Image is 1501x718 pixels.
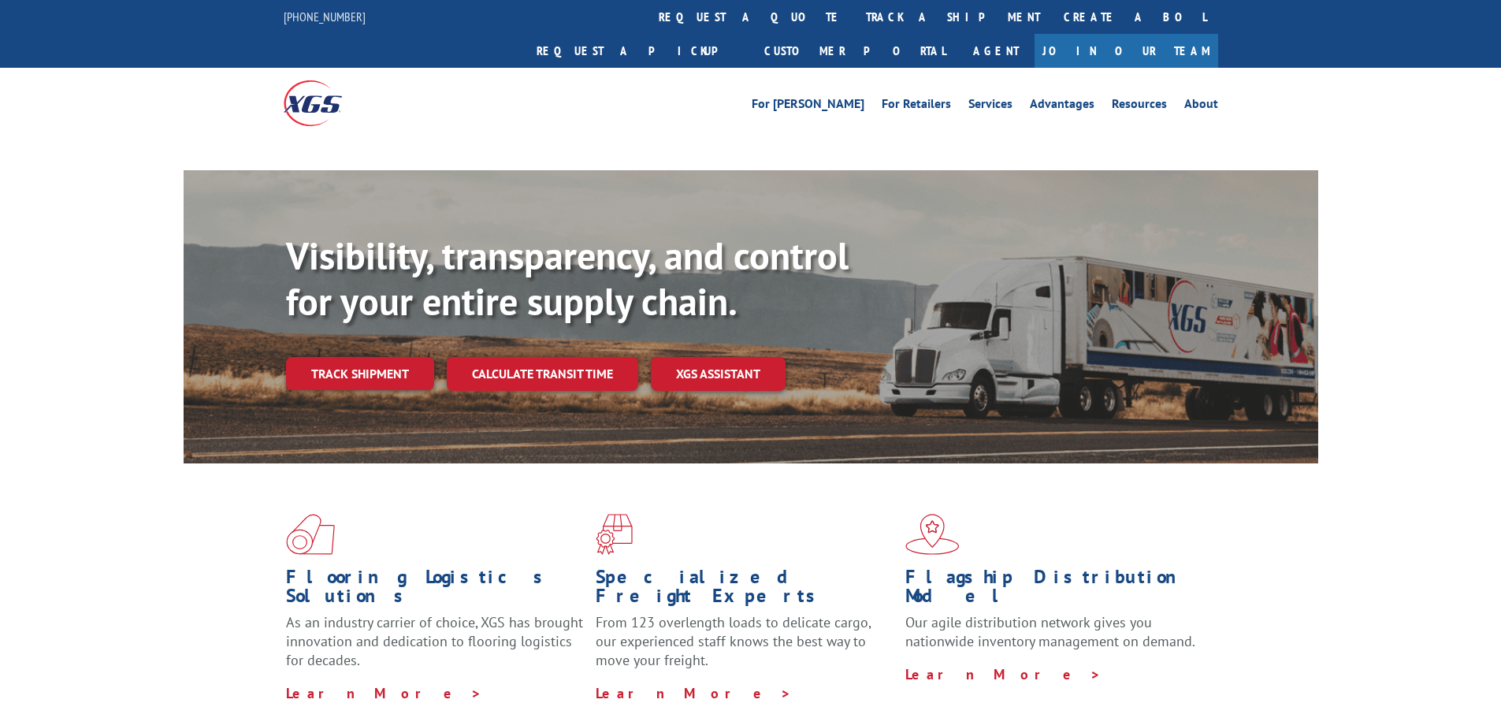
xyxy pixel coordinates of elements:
[447,357,638,391] a: Calculate transit time
[957,34,1035,68] a: Agent
[525,34,752,68] a: Request a pickup
[286,613,583,669] span: As an industry carrier of choice, XGS has brought innovation and dedication to flooring logistics...
[286,684,482,702] a: Learn More >
[1035,34,1218,68] a: Join Our Team
[286,514,335,555] img: xgs-icon-total-supply-chain-intelligence-red
[1030,98,1094,115] a: Advantages
[1112,98,1167,115] a: Resources
[286,231,849,326] b: Visibility, transparency, and control for your entire supply chain.
[1184,98,1218,115] a: About
[286,357,434,390] a: Track shipment
[596,684,792,702] a: Learn More >
[651,357,786,391] a: XGS ASSISTANT
[905,665,1102,683] a: Learn More >
[968,98,1012,115] a: Services
[905,567,1203,613] h1: Flagship Distribution Model
[596,514,633,555] img: xgs-icon-focused-on-flooring-red
[284,9,366,24] a: [PHONE_NUMBER]
[596,567,894,613] h1: Specialized Freight Experts
[596,613,894,683] p: From 123 overlength loads to delicate cargo, our experienced staff knows the best way to move you...
[905,514,960,555] img: xgs-icon-flagship-distribution-model-red
[905,613,1195,650] span: Our agile distribution network gives you nationwide inventory management on demand.
[882,98,951,115] a: For Retailers
[752,98,864,115] a: For [PERSON_NAME]
[286,567,584,613] h1: Flooring Logistics Solutions
[752,34,957,68] a: Customer Portal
